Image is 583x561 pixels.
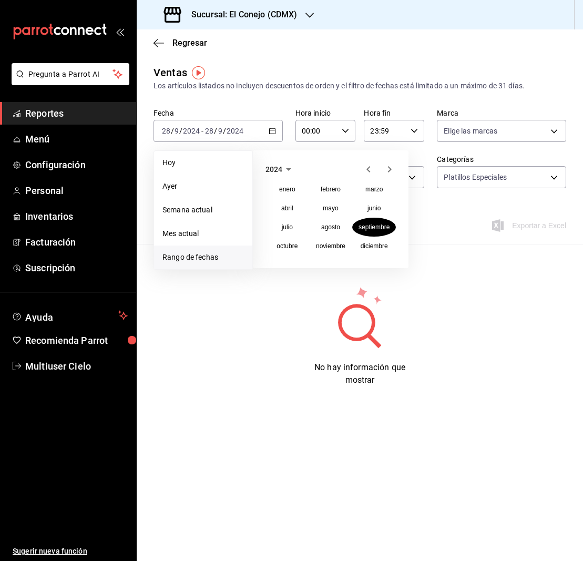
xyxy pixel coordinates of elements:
[444,126,497,136] span: Elige las marcas
[179,127,182,135] span: /
[25,158,128,172] span: Configuración
[174,127,179,135] input: --
[214,127,217,135] span: /
[162,205,244,216] span: Semana actual
[444,172,507,182] span: Platillos Especiales
[323,205,338,212] abbr: mayo de 2024
[359,223,390,231] abbr: septiembre de 2024
[309,218,353,237] button: agosto de 2024
[162,181,244,192] span: Ayer
[316,242,345,250] abbr: noviembre de 2024
[226,127,244,135] input: ----
[223,127,226,135] span: /
[265,199,309,218] button: abril de 2024
[172,38,207,48] span: Regresar
[171,127,174,135] span: /
[25,333,128,348] span: Recomienda Parrot
[25,309,114,322] span: Ayuda
[162,228,244,239] span: Mes actual
[265,163,295,176] button: 2024
[367,205,381,212] abbr: junio de 2024
[192,66,205,79] img: Tooltip marker
[265,218,309,237] button: julio de 2024
[25,235,128,249] span: Facturación
[218,127,223,135] input: --
[279,186,295,193] abbr: enero de 2024
[25,132,128,146] span: Menú
[25,106,128,120] span: Reportes
[437,109,566,117] label: Marca
[295,109,356,117] label: Hora inicio
[28,69,113,80] span: Pregunta a Parrot AI
[154,80,566,91] div: Los artículos listados no incluyen descuentos de orden y el filtro de fechas está limitado a un m...
[183,8,297,21] h3: Sucursal: El Conejo (CDMX)
[154,38,207,48] button: Regresar
[321,223,340,231] abbr: agosto de 2024
[314,362,405,385] span: No hay información que mostrar
[12,63,129,85] button: Pregunta a Parrot AI
[364,109,424,117] label: Hora fin
[161,127,171,135] input: --
[352,180,396,199] button: marzo de 2024
[352,237,396,256] button: diciembre de 2024
[162,157,244,168] span: Hoy
[25,359,128,373] span: Multiuser Cielo
[154,65,187,80] div: Ventas
[116,27,124,36] button: open_drawer_menu
[352,218,396,237] button: septiembre de 2024
[277,242,298,250] abbr: octubre de 2024
[265,165,282,174] span: 2024
[7,76,129,87] a: Pregunta a Parrot AI
[265,180,309,199] button: enero de 2024
[281,205,293,212] abbr: abril de 2024
[282,223,293,231] abbr: julio de 2024
[309,199,353,218] button: mayo de 2024
[309,180,353,199] button: febrero de 2024
[365,186,383,193] abbr: marzo de 2024
[437,156,566,163] label: Categorías
[265,237,309,256] button: octubre de 2024
[361,242,388,250] abbr: diciembre de 2024
[201,127,203,135] span: -
[352,199,396,218] button: junio de 2024
[204,127,214,135] input: --
[309,237,353,256] button: noviembre de 2024
[25,261,128,275] span: Suscripción
[25,209,128,223] span: Inventarios
[154,109,283,117] label: Fecha
[162,252,244,263] span: Rango de fechas
[321,186,341,193] abbr: febrero de 2024
[182,127,200,135] input: ----
[13,546,128,557] span: Sugerir nueva función
[25,183,128,198] span: Personal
